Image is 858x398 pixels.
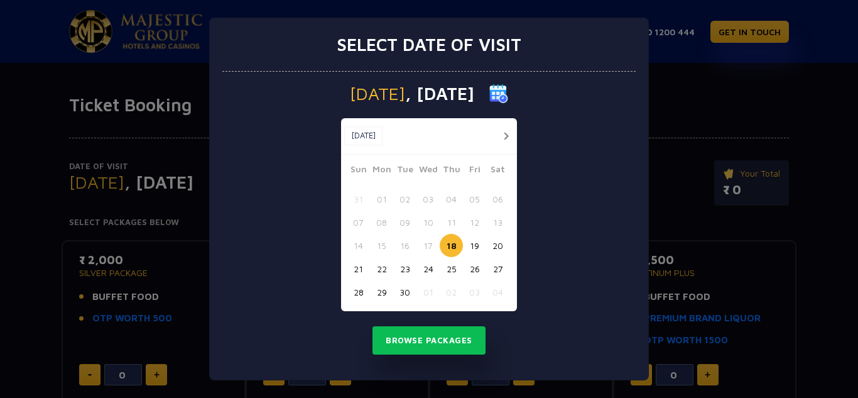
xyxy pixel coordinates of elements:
[416,257,440,280] button: 24
[440,211,463,234] button: 11
[486,257,509,280] button: 27
[347,162,370,180] span: Sun
[347,187,370,211] button: 31
[347,257,370,280] button: 21
[370,162,393,180] span: Mon
[393,162,416,180] span: Tue
[405,85,474,102] span: , [DATE]
[393,187,416,211] button: 02
[486,280,509,304] button: 04
[463,162,486,180] span: Fri
[440,234,463,257] button: 18
[440,280,463,304] button: 02
[463,234,486,257] button: 19
[370,234,393,257] button: 15
[393,280,416,304] button: 30
[416,187,440,211] button: 03
[489,84,508,103] img: calender icon
[463,280,486,304] button: 03
[350,85,405,102] span: [DATE]
[486,187,509,211] button: 06
[393,257,416,280] button: 23
[370,280,393,304] button: 29
[344,126,383,145] button: [DATE]
[372,326,486,355] button: Browse Packages
[440,187,463,211] button: 04
[486,211,509,234] button: 13
[440,162,463,180] span: Thu
[416,234,440,257] button: 17
[463,257,486,280] button: 26
[416,280,440,304] button: 01
[486,162,509,180] span: Sat
[393,211,416,234] button: 09
[370,187,393,211] button: 01
[416,211,440,234] button: 10
[347,280,370,304] button: 28
[370,211,393,234] button: 08
[393,234,416,257] button: 16
[337,34,521,55] h3: Select date of visit
[370,257,393,280] button: 22
[347,234,370,257] button: 14
[486,234,509,257] button: 20
[463,211,486,234] button: 12
[416,162,440,180] span: Wed
[440,257,463,280] button: 25
[463,187,486,211] button: 05
[347,211,370,234] button: 07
